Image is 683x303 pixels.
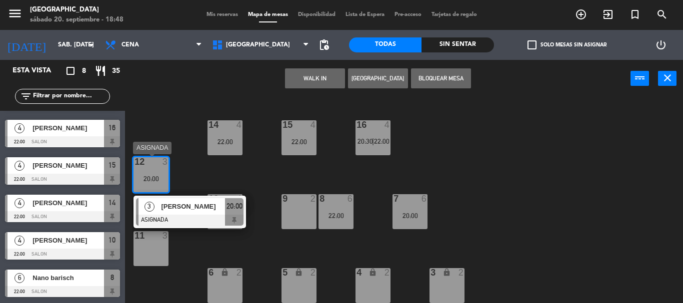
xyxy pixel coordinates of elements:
div: 16 [356,120,357,129]
span: 16 [108,122,115,134]
i: power_input [634,72,646,84]
span: 4 [14,161,24,171]
span: [PERSON_NAME] [32,198,104,208]
button: menu [7,6,22,24]
div: 12 [134,157,135,166]
span: Mapa de mesas [243,12,293,17]
div: Todas [349,37,421,52]
div: 4 [356,268,357,277]
i: lock [220,268,229,277]
div: 2 [458,268,464,277]
span: Mis reservas [201,12,243,17]
div: 11 [134,231,135,240]
span: 14 [108,197,115,209]
i: lock [368,268,377,277]
span: [PERSON_NAME] [32,235,104,246]
button: [GEOGRAPHIC_DATA] [348,68,408,88]
span: 8 [110,272,114,284]
div: 8 [319,194,320,203]
button: WALK IN [285,68,345,88]
span: Pre-acceso [389,12,426,17]
div: 22:00 [207,138,242,145]
div: ASIGNADA [133,142,171,154]
span: 20:30 [357,137,373,145]
i: lock [294,268,303,277]
div: 22:00 [318,212,353,219]
i: restaurant [94,65,106,77]
div: 3 [430,268,431,277]
span: 20:00 [226,200,242,212]
span: 3 [144,202,154,212]
span: | [372,137,374,145]
div: 2 [310,268,316,277]
i: exit_to_app [602,8,614,20]
i: add_circle_outline [575,8,587,20]
span: 4 [14,123,24,133]
div: 6 [421,194,427,203]
div: 20:00 [392,212,427,219]
div: 14 [208,120,209,129]
input: Filtrar por nombre... [32,91,109,102]
span: 15 [108,159,115,171]
i: turned_in_not [629,8,641,20]
i: close [661,72,673,84]
span: 4 [14,236,24,246]
i: menu [7,6,22,21]
span: Lista de Espera [340,12,389,17]
button: Bloquear Mesa [411,68,471,88]
div: 20:00 [133,175,168,182]
i: lock [442,268,451,277]
div: Sin sentar [421,37,494,52]
i: filter_list [20,90,32,102]
div: 2 [236,268,242,277]
span: [PERSON_NAME] [161,201,225,212]
div: 4 [236,194,242,203]
div: [GEOGRAPHIC_DATA] [30,5,123,15]
div: sábado 20. septiembre - 18:48 [30,15,123,25]
div: 3 [162,157,168,166]
span: Tarjetas de regalo [426,12,482,17]
div: 6 [347,194,353,203]
span: 8 [82,65,86,77]
div: 3 [162,231,168,240]
span: [GEOGRAPHIC_DATA] [226,41,290,48]
div: 22:00 [281,138,316,145]
label: Solo mesas sin asignar [527,40,606,49]
span: 10 [108,234,115,246]
div: 6 [208,268,209,277]
i: arrow_drop_down [85,39,97,51]
div: Esta vista [5,65,72,77]
div: 5 [282,268,283,277]
span: check_box_outline_blank [527,40,536,49]
div: 15 [282,120,283,129]
span: Nano barisch [32,273,104,283]
i: search [656,8,668,20]
span: 4 [14,198,24,208]
span: Cena [121,41,139,48]
button: close [658,71,676,86]
span: 35 [112,65,120,77]
span: [PERSON_NAME] [32,160,104,171]
span: Disponibilidad [293,12,340,17]
button: power_input [630,71,649,86]
span: pending_actions [318,39,330,51]
div: 2 [384,268,390,277]
span: [PERSON_NAME] [32,123,104,133]
span: 22:00 [374,137,389,145]
div: 7 [393,194,394,203]
div: 4 [236,120,242,129]
div: 4 [384,120,390,129]
i: power_settings_new [655,39,667,51]
div: 9 [282,194,283,203]
div: 10 [208,194,209,203]
span: 6 [14,273,24,283]
div: 2 [310,194,316,203]
i: crop_square [64,65,76,77]
div: 4 [310,120,316,129]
